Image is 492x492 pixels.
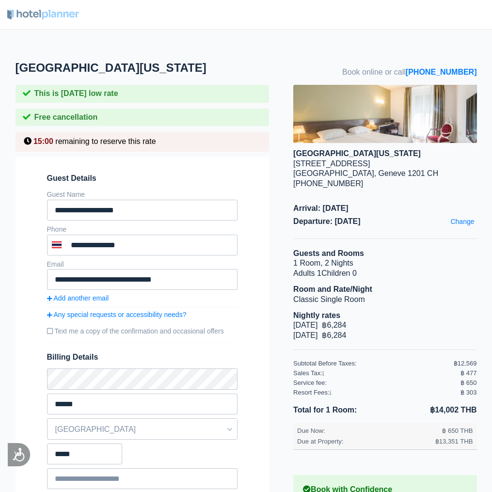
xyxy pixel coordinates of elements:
[293,331,346,339] span: [DATE] ฿6,284
[460,369,476,378] div: ฿ 477
[293,258,476,269] li: 1 Room, 2 Nights
[321,269,357,277] span: Children 0
[293,169,376,177] span: [GEOGRAPHIC_DATA],
[385,403,476,417] li: ฿14,002 THB
[297,427,435,435] div: Due Now:
[406,68,477,76] a: [PHONE_NUMBER]
[435,437,473,445] div: ฿13,351 THB
[293,389,454,397] div: Resort Fees:
[293,249,364,257] b: Guests and Rooms
[427,169,438,177] span: CH
[293,159,476,169] div: [STREET_ADDRESS]
[293,369,454,378] div: Sales Tax:
[48,421,238,438] span: [GEOGRAPHIC_DATA]
[47,310,238,319] a: Any special requests or accessibility needs?
[293,403,385,417] li: Total for 1 Room:
[448,215,476,228] a: Change
[47,190,85,198] label: Guest Name
[293,360,454,368] div: Subtotal Before Taxes:
[47,260,64,268] label: Email
[293,217,476,227] span: Departure: [DATE]
[47,323,238,339] label: Text me a copy of the confirmation and occasional offers
[293,285,372,293] b: Room and Rate/Night
[47,225,66,233] label: Phone
[293,85,476,143] img: hotel image
[293,269,476,279] li: Adults 1
[47,174,238,184] span: Guest Details
[55,137,156,145] span: remaining to reserve this rate
[47,352,238,363] span: Billing Details
[293,311,340,319] b: Nightly rates
[293,379,454,387] div: Service fee:
[48,236,68,254] div: Thailand (ไทย): +66
[33,137,53,145] span: 15:00
[16,85,270,103] div: This is [DATE] low rate
[16,61,317,75] h1: [GEOGRAPHIC_DATA][US_STATE]
[293,179,476,189] div: [PHONE_NUMBER]
[408,169,425,177] span: 1201
[379,169,406,177] span: Geneve
[47,294,238,302] a: Add another email
[293,321,346,329] span: [DATE] ฿6,284
[293,295,476,305] li: Classic Single Room
[460,379,476,387] div: ฿ 650
[293,204,476,214] span: Arrival: [DATE]
[342,67,476,78] span: Book online or call
[293,149,476,159] div: [GEOGRAPHIC_DATA][US_STATE]
[442,427,473,435] div: ฿ 650 THB
[297,437,435,445] div: Due at Property:
[460,389,476,397] div: ฿ 303
[16,109,270,127] div: Free cancellation
[454,360,477,368] div: ฿12,569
